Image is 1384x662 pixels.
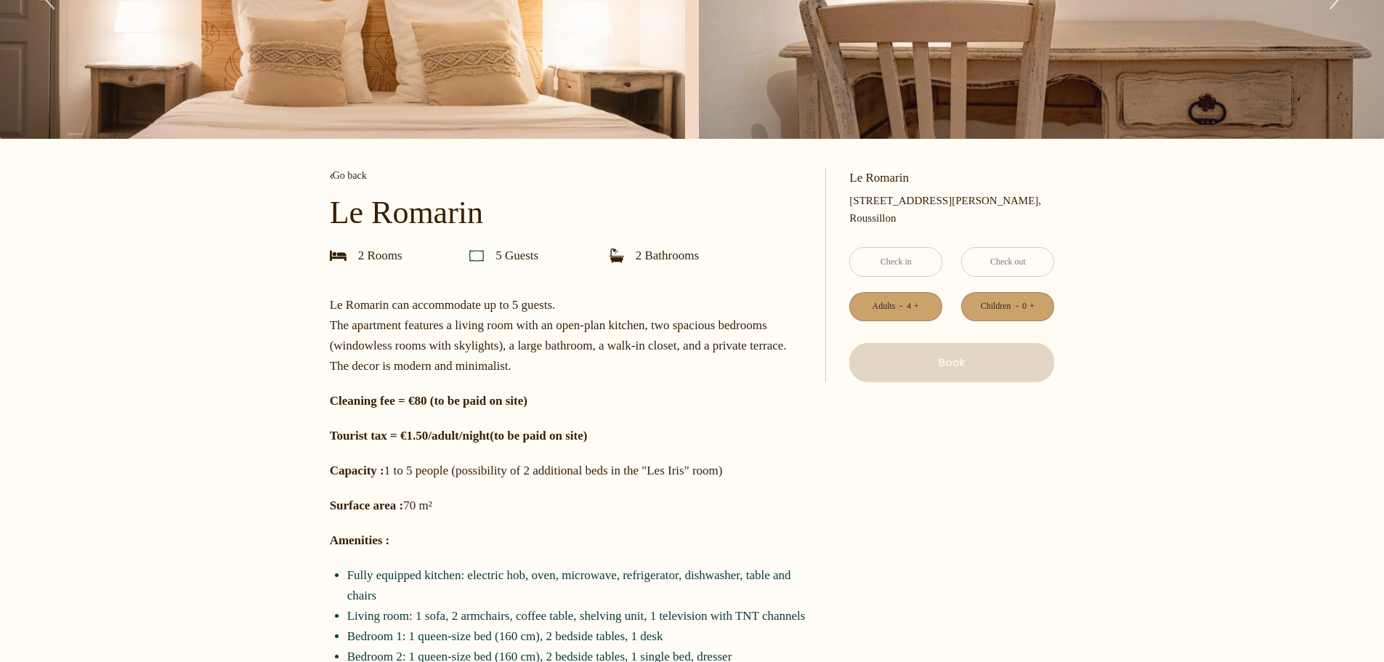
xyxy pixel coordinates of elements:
[694,249,699,262] span: s
[330,461,806,481] p: 1 to 5 people (possibility of 2 additional beds in the "Les Iris" room)
[469,249,484,263] img: guests
[347,565,806,606] li: Fully equipped kitchen: electric hob, oven, microwave, refrigerator, dishwasher, table and chairs
[534,249,539,262] span: s
[849,343,1054,382] button: Book
[330,295,806,376] p: Le Romarin can accommodate up to 5 guests. The apartment features a living room with an open-plan...
[358,246,402,266] p: 2 Room
[330,426,806,446] p: ​
[330,533,390,547] b: Amenities :
[849,192,1054,209] span: [STREET_ADDRESS][PERSON_NAME],
[330,464,384,477] b: Capacity :
[854,354,1049,371] p: Book
[495,246,538,266] p: 5 Guest
[1021,299,1028,313] div: 0
[490,429,587,443] b: (to be paid on site)
[849,168,1054,188] p: Le Romarin
[849,192,1054,227] p: Roussillon
[636,246,699,266] p: 2 Bathroom
[330,195,806,231] p: Le Romarin
[330,429,588,443] strong: Tourist tax = €1.50/adult/night ​
[981,299,1011,313] div: Children
[330,168,806,184] a: Go back
[330,496,806,516] p: 70 m²
[330,394,527,408] strong: Cleaning fee = €80 (to be paid on site)
[347,626,806,647] li: Bedroom 1: 1 queen-size bed (160 cm), 2 bedside tables, 1 desk
[850,248,942,276] input: Check in
[1016,299,1019,313] a: -
[330,498,404,512] b: Surface area :
[900,299,903,313] a: -
[872,299,895,313] div: Adults
[962,248,1053,276] input: Check out
[1029,299,1035,313] a: +
[397,249,402,262] span: s
[914,299,919,313] a: +
[906,299,912,313] div: 4
[347,606,806,626] li: Living room: 1 sofa, 2 armchairs, coffee table, shelving unit, 1 television with TNT channels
